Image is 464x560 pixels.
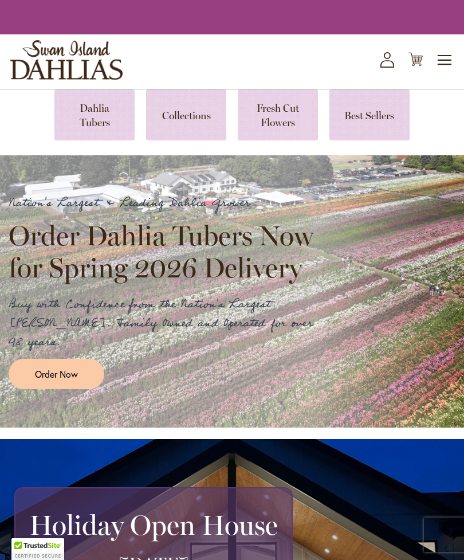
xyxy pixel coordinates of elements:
p: Buy with Confidence from the Nation's Largest [PERSON_NAME]. Family Owned and Operated for over 9... [9,295,324,352]
a: Order Now [9,359,104,389]
h2: Holiday Open House [29,509,278,541]
p: Nation's Largest & Leading Dahlia Grower [9,194,324,213]
h2: Order Dahlia Tubers Now for Spring 2026 Delivery [9,220,324,284]
a: store logo [10,40,123,80]
span: Order Now [35,367,78,381]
